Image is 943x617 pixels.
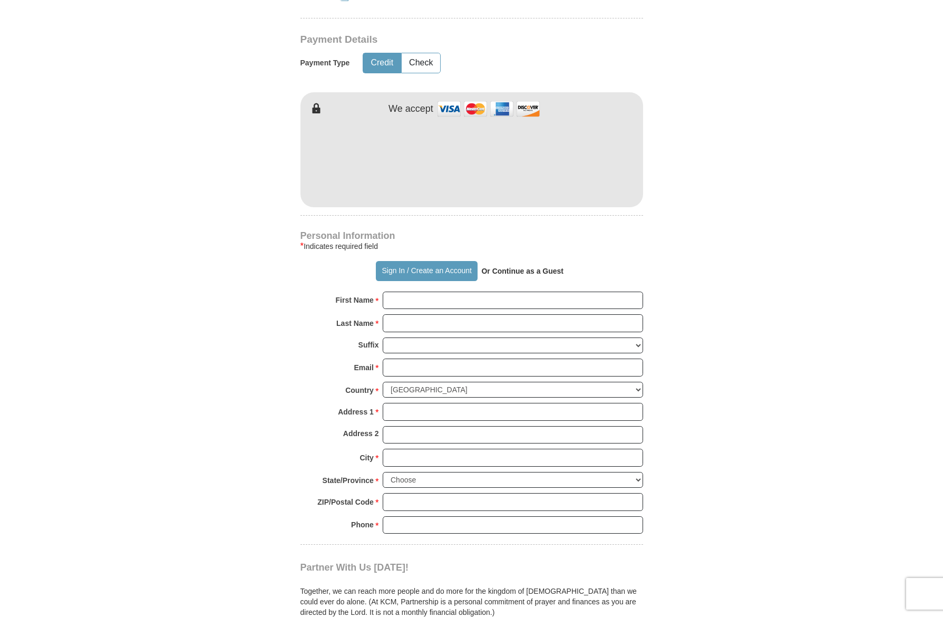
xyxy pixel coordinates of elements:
[300,562,409,573] span: Partner With Us [DATE]!
[317,495,374,509] strong: ZIP/Postal Code
[388,103,433,115] h4: We accept
[345,383,374,398] strong: Country
[376,261,478,281] button: Sign In / Create an Account
[354,360,374,375] strong: Email
[481,267,563,275] strong: Or Continue as a Guest
[338,404,374,419] strong: Address 1
[300,232,643,240] h4: Personal Information
[300,240,643,253] div: Indicates required field
[323,473,374,488] strong: State/Province
[300,59,350,68] h5: Payment Type
[351,517,374,532] strong: Phone
[402,53,440,73] button: Check
[343,426,379,441] strong: Address 2
[363,53,401,73] button: Credit
[436,98,541,120] img: credit cards accepted
[300,34,569,46] h3: Payment Details
[358,338,379,352] strong: Suffix
[336,293,374,307] strong: First Name
[359,450,373,465] strong: City
[336,316,374,331] strong: Last Name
